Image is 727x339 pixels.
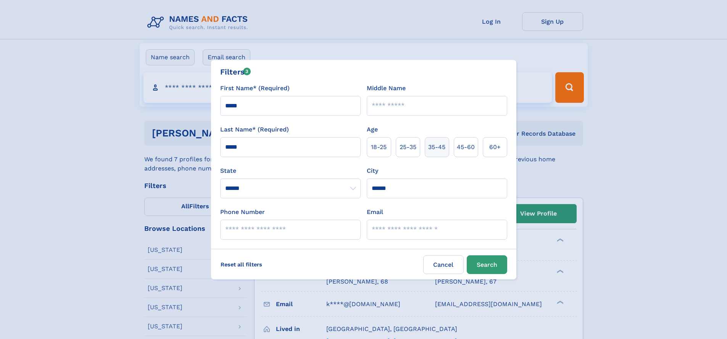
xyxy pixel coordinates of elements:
label: Email [367,208,383,217]
label: Reset all filters [216,255,267,274]
span: 25‑35 [400,143,416,152]
label: State [220,166,361,175]
span: 18‑25 [371,143,387,152]
label: First Name* (Required) [220,84,290,93]
label: Middle Name [367,84,406,93]
label: Age [367,125,378,134]
label: Phone Number [220,208,265,217]
span: 35‑45 [428,143,445,152]
button: Search [467,255,507,274]
span: 60+ [489,143,501,152]
label: Cancel [423,255,464,274]
label: Last Name* (Required) [220,125,289,134]
span: 45‑60 [457,143,475,152]
label: City [367,166,378,175]
div: Filters [220,66,251,78]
